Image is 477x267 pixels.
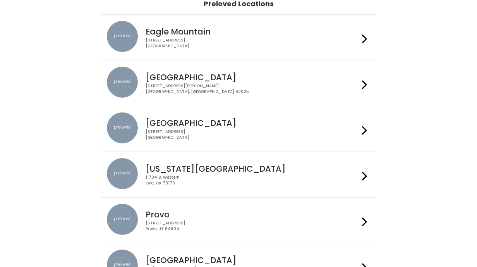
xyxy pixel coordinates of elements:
h4: [GEOGRAPHIC_DATA] [146,73,359,82]
img: preloved location [107,158,138,189]
img: preloved location [107,204,138,235]
h4: [US_STATE][GEOGRAPHIC_DATA] [146,164,359,173]
a: preloved location Eagle Mountain [STREET_ADDRESS][GEOGRAPHIC_DATA] [107,21,370,54]
a: preloved location [GEOGRAPHIC_DATA] [STREET_ADDRESS][GEOGRAPHIC_DATA] [107,112,370,145]
h4: [GEOGRAPHIC_DATA] [146,256,359,265]
a: preloved location Provo [STREET_ADDRESS]Provo, UT 84604 [107,204,370,237]
div: 11704 S. Western OKC, OK 73170 [146,175,359,186]
img: preloved location [107,67,138,98]
div: [STREET_ADDRESS] [GEOGRAPHIC_DATA] [146,129,359,140]
h4: Eagle Mountain [146,27,359,36]
div: [STREET_ADDRESS] Provo, UT 84604 [146,220,359,232]
img: preloved location [107,112,138,143]
h4: [GEOGRAPHIC_DATA] [146,119,359,127]
div: [STREET_ADDRESS][PERSON_NAME] [GEOGRAPHIC_DATA], [GEOGRAPHIC_DATA] 62025 [146,83,359,95]
a: preloved location [US_STATE][GEOGRAPHIC_DATA] 11704 S. WesternOKC, OK 73170 [107,158,370,191]
img: preloved location [107,21,138,52]
div: [STREET_ADDRESS] [GEOGRAPHIC_DATA] [146,38,359,49]
a: preloved location [GEOGRAPHIC_DATA] [STREET_ADDRESS][PERSON_NAME][GEOGRAPHIC_DATA], [GEOGRAPHIC_D... [107,67,370,100]
h4: Provo [146,210,359,219]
